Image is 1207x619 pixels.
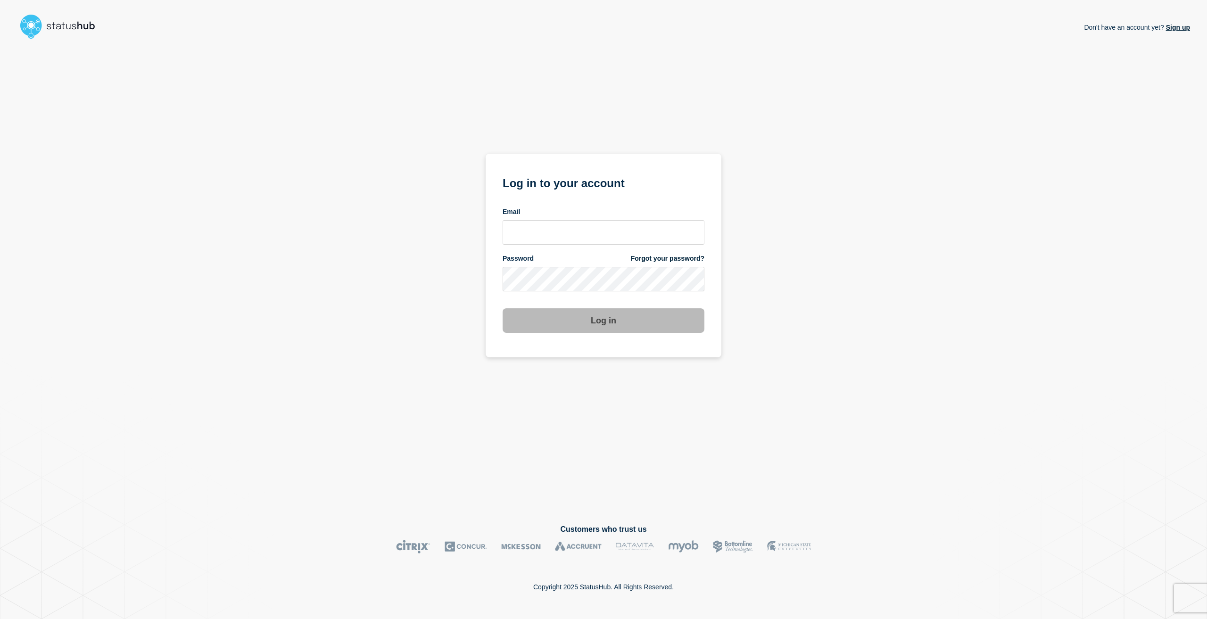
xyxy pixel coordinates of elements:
[713,540,753,553] img: Bottomline logo
[631,254,704,263] a: Forgot your password?
[1164,24,1190,31] a: Sign up
[503,173,704,191] h1: Log in to your account
[445,540,487,553] img: Concur logo
[1084,16,1190,39] p: Don't have an account yet?
[17,11,107,41] img: StatusHub logo
[503,308,704,333] button: Log in
[503,267,704,291] input: password input
[501,540,541,553] img: McKesson logo
[503,220,704,245] input: email input
[555,540,602,553] img: Accruent logo
[503,254,534,263] span: Password
[503,207,520,216] span: Email
[17,525,1190,534] h2: Customers who trust us
[396,540,430,553] img: Citrix logo
[767,540,811,553] img: MSU logo
[668,540,699,553] img: myob logo
[533,583,674,591] p: Copyright 2025 StatusHub. All Rights Reserved.
[616,540,654,553] img: DataVita logo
